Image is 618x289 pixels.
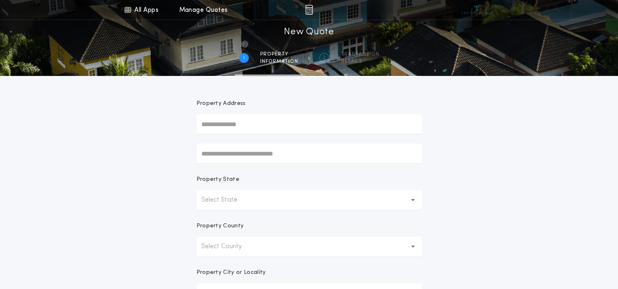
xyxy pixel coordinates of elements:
[196,176,239,184] p: Property State
[260,58,298,65] span: information
[341,51,379,58] span: Transaction
[196,222,244,230] p: Property County
[260,51,298,58] span: Property
[196,237,422,256] button: Select County
[462,6,492,14] img: vs-icon
[323,55,326,61] h2: 2
[196,190,422,210] button: Select State
[284,26,334,39] h1: New Quote
[341,58,379,65] span: details
[201,195,250,205] p: Select State
[196,269,266,277] p: Property City or Locality
[201,242,255,251] p: Select County
[243,55,245,61] h2: 1
[196,100,422,108] p: Property Address
[305,5,313,15] img: img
